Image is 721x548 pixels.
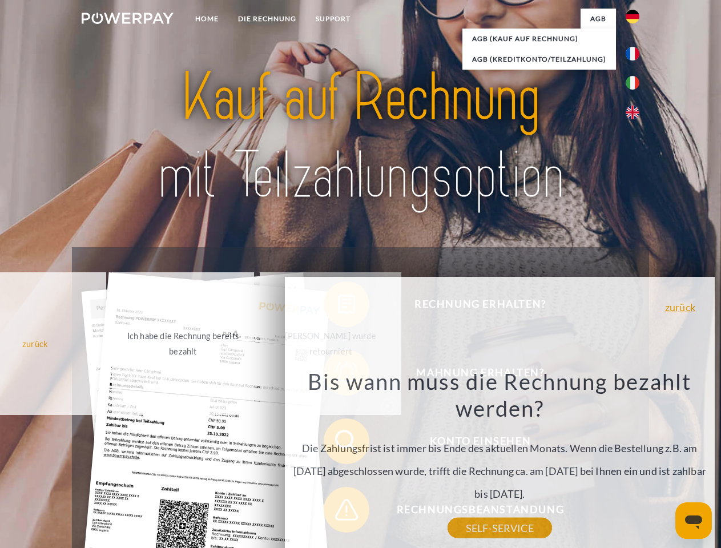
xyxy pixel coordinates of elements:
[267,328,395,359] div: [PERSON_NAME] wurde retourniert
[291,368,708,422] h3: Bis wann muss die Rechnung bezahlt werden?
[665,302,695,312] a: zurück
[626,106,639,119] img: en
[462,29,616,49] a: AGB (Kauf auf Rechnung)
[228,9,306,29] a: DIE RECHNUNG
[306,9,360,29] a: SUPPORT
[186,9,228,29] a: Home
[626,76,639,90] img: it
[448,518,552,538] a: SELF-SERVICE
[626,47,639,61] img: fr
[581,9,616,29] a: agb
[109,55,612,219] img: title-powerpay_de.svg
[675,502,712,539] iframe: Schaltfläche zum Öffnen des Messaging-Fensters
[626,10,639,23] img: de
[462,49,616,70] a: AGB (Kreditkonto/Teilzahlung)
[119,328,247,359] div: Ich habe die Rechnung bereits bezahlt
[82,13,174,24] img: logo-powerpay-white.svg
[291,368,708,528] div: Die Zahlungsfrist ist immer bis Ende des aktuellen Monats. Wenn die Bestellung z.B. am [DATE] abg...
